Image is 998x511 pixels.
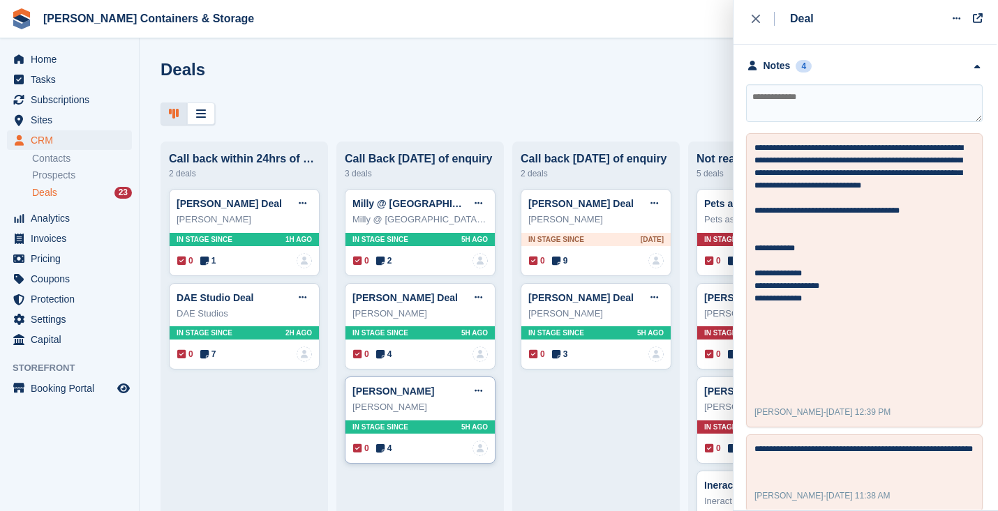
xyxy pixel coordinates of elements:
[169,165,320,182] div: 2 deals
[528,234,584,245] span: In stage since
[177,213,312,227] div: [PERSON_NAME]
[345,165,496,182] div: 3 deals
[352,213,488,227] div: Milly @ [GEOGRAPHIC_DATA] Coffee Roasters
[521,153,671,165] div: Call back [DATE] of enquiry
[7,70,132,89] a: menu
[728,442,748,455] span: 16
[648,346,664,362] a: deal-assignee-blank
[7,110,132,130] a: menu
[697,153,847,165] div: Not ready to book just yet
[728,254,744,267] span: 7
[352,386,434,397] a: [PERSON_NAME]
[352,234,408,245] span: In stage since
[764,59,791,73] div: Notes
[704,480,794,491] a: Ineract UK Ltd Deal
[7,229,132,248] a: menu
[7,330,132,349] a: menu
[552,254,568,267] span: 9
[376,442,392,455] span: 4
[728,348,744,360] span: 5
[352,198,595,209] a: Milly @ [GEOGRAPHIC_DATA] Coffee Roasters Deal
[31,330,114,349] span: Capital
[529,348,545,360] span: 0
[285,234,312,245] span: 1H AGO
[705,442,721,455] span: 0
[704,292,810,303] a: [PERSON_NAME] Deal
[704,400,840,414] div: [PERSON_NAME]
[297,253,312,268] img: deal-assignee-blank
[472,253,488,268] a: deal-assignee-blank
[529,254,545,267] span: 0
[528,307,664,321] div: [PERSON_NAME]
[704,328,760,338] span: In stage since
[528,198,634,209] a: [PERSON_NAME] Deal
[352,422,408,432] span: In stage since
[31,208,114,228] span: Analytics
[31,90,114,109] span: Subscriptions
[177,198,282,209] a: [PERSON_NAME] Deal
[177,234,232,245] span: In stage since
[38,7,260,30] a: [PERSON_NAME] Containers & Storage
[31,249,114,268] span: Pricing
[637,328,664,338] span: 5H AGO
[754,489,891,502] div: -
[115,380,132,397] a: Preview store
[7,379,132,398] a: menu
[32,186,57,199] span: Deals
[472,441,488,456] img: deal-assignee-blank
[177,328,232,338] span: In stage since
[177,348,193,360] span: 0
[31,379,114,398] span: Booking Portal
[648,253,664,268] img: deal-assignee-blank
[7,49,132,69] a: menu
[353,442,369,455] span: 0
[704,234,760,245] span: In stage since
[697,165,847,182] div: 5 deals
[31,310,114,329] span: Settings
[177,307,312,321] div: DAE Studios
[31,269,114,289] span: Coupons
[521,165,671,182] div: 2 deals
[11,8,32,29] img: stora-icon-8386f47178a22dfd0bd8f6a31ec36ba5ce8667c1dd55bd0f319d3a0aa187defe.svg
[200,254,216,267] span: 1
[177,254,193,267] span: 0
[31,229,114,248] span: Invoices
[31,130,114,150] span: CRM
[7,208,132,228] a: menu
[754,406,891,418] div: -
[376,348,392,360] span: 4
[7,269,132,289] a: menu
[32,168,132,183] a: Prospects
[345,153,496,165] div: Call Back [DATE] of enquiry
[297,346,312,362] img: deal-assignee-blank
[704,422,760,432] span: In stage since
[826,491,891,501] span: [DATE] 11:38 AM
[353,254,369,267] span: 0
[472,346,488,362] a: deal-assignee-blank
[704,307,840,321] div: [PERSON_NAME]
[754,491,824,501] span: [PERSON_NAME]
[704,213,840,227] div: Pets as Therapy
[32,169,75,182] span: Prospects
[285,328,312,338] span: 2H AGO
[31,110,114,130] span: Sites
[641,234,664,245] span: [DATE]
[161,60,205,79] h1: Deals
[7,289,132,309] a: menu
[114,187,132,199] div: 23
[200,348,216,360] span: 7
[7,130,132,150] a: menu
[704,198,803,209] a: Pets as Therapy Deal
[826,407,891,417] span: [DATE] 12:39 PM
[790,10,814,27] div: Deal
[796,60,812,73] div: 4
[31,289,114,309] span: Protection
[705,348,721,360] span: 0
[7,90,132,109] a: menu
[31,49,114,69] span: Home
[376,254,392,267] span: 2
